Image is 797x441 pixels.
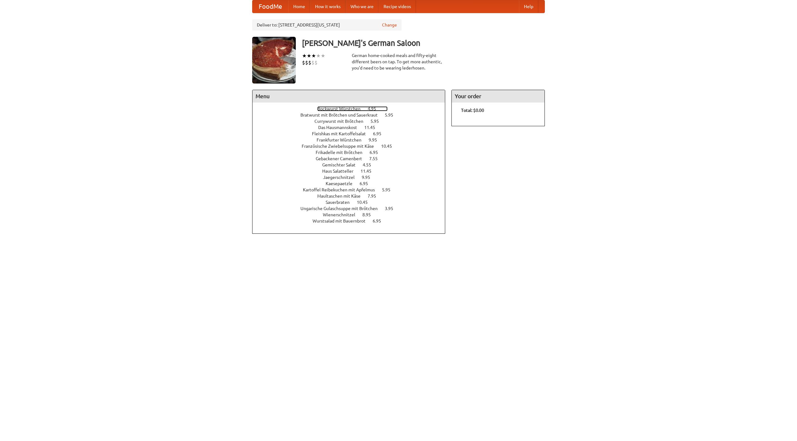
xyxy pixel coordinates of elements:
[360,181,374,186] span: 6.95
[362,212,377,217] span: 8.95
[316,150,369,155] span: Frikadelle mit Brötchen
[317,137,368,142] span: Frankfurter Würstchen
[326,200,356,205] span: Sauerbraten
[252,19,402,31] div: Deliver to: [STREET_ADDRESS][US_STATE]
[302,59,305,66] li: $
[316,52,321,59] li: ★
[300,206,405,211] a: Ungarische Gulaschsuppe mit Brötchen 3.95
[385,206,399,211] span: 3.95
[313,218,393,223] a: Wurstsalad mit Bauernbrot 6.95
[461,108,484,113] b: Total: $0.00
[303,187,381,192] span: Kartoffel Reibekuchen mit Apfelmus
[322,162,362,167] span: Gemischter Salat
[302,37,545,49] h3: [PERSON_NAME]'s German Saloon
[317,106,388,111] a: Bockwurst Würstchen 4.95
[452,90,545,103] h4: Your order
[307,52,311,59] li: ★
[318,125,363,130] span: Das Hausmannskost
[519,0,538,13] a: Help
[323,212,361,217] span: Wienerschnitzel
[317,137,389,142] a: Frankfurter Würstchen 9.95
[326,181,380,186] a: Kaesepaetzle 6.95
[312,131,393,136] a: Fleishkas mit Kartoffelsalat 6.95
[302,144,380,149] span: Französische Zwiebelsuppe mit Käse
[314,59,318,66] li: $
[326,200,379,205] a: Sauerbraten 10.45
[321,52,325,59] li: ★
[369,137,383,142] span: 9.95
[322,169,360,174] span: Haus Salatteller
[300,206,384,211] span: Ungarische Gulaschsuppe mit Brötchen
[317,194,367,199] span: Maultaschen mit Käse
[323,175,382,180] a: Jaegerschnitzel 9.95
[317,106,367,111] span: Bockwurst Würstchen
[346,0,379,13] a: Who we are
[316,156,389,161] a: Gebackener Camenbert 7.55
[311,52,316,59] li: ★
[300,113,384,117] span: Bratwurst mit Brötchen und Sauerkraut
[305,59,308,66] li: $
[308,59,311,66] li: $
[252,0,288,13] a: FoodMe
[318,125,387,130] a: Das Hausmannskost 11.45
[303,187,402,192] a: Kartoffel Reibekuchen mit Apfelmus 5.95
[302,52,307,59] li: ★
[322,162,383,167] a: Gemischter Salat 4.55
[316,150,389,155] a: Frikadelle mit Brötchen 6.95
[368,194,382,199] span: 7.95
[382,187,397,192] span: 5.95
[323,175,361,180] span: Jaegerschnitzel
[317,194,388,199] a: Maultaschen mit Käse 7.95
[313,218,372,223] span: Wurstsalad mit Bauernbrot
[326,181,359,186] span: Kaesepaetzle
[310,0,346,13] a: How it works
[361,169,378,174] span: 11.45
[252,90,445,103] h4: Menu
[373,131,388,136] span: 6.95
[364,125,381,130] span: 11.45
[352,52,445,71] div: German home-cooked meals and fifty-eight different beers on tap. To get more authentic, you'd nee...
[323,212,382,217] a: Wienerschnitzel 8.95
[357,200,374,205] span: 10.45
[311,59,314,66] li: $
[314,119,390,124] a: Currywurst mit Brötchen 5.95
[373,218,387,223] span: 6.95
[300,113,405,117] a: Bratwurst mit Brötchen und Sauerkraut 5.95
[385,113,399,117] span: 5.95
[379,0,416,13] a: Recipe videos
[369,156,384,161] span: 7.55
[368,106,382,111] span: 4.95
[370,119,385,124] span: 5.95
[312,131,372,136] span: Fleishkas mit Kartoffelsalat
[363,162,377,167] span: 4.55
[382,22,397,28] a: Change
[381,144,398,149] span: 10.45
[370,150,384,155] span: 6.95
[362,175,376,180] span: 9.95
[252,37,296,84] img: angular.jpg
[322,169,383,174] a: Haus Salatteller 11.45
[302,144,403,149] a: Französische Zwiebelsuppe mit Käse 10.45
[288,0,310,13] a: Home
[316,156,368,161] span: Gebackener Camenbert
[314,119,370,124] span: Currywurst mit Brötchen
